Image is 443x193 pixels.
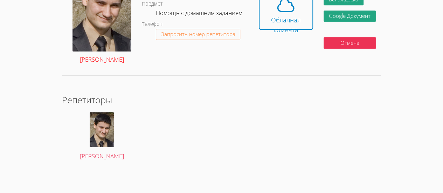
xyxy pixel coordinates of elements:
a: [PERSON_NAME] [68,112,135,161]
font: [PERSON_NAME] [80,152,124,160]
img: david.jpg [90,112,114,147]
font: [PERSON_NAME] [80,55,124,63]
font: Облачная комната [271,16,301,34]
button: Запросить номер репетитора [156,29,241,40]
font: Отмена [340,39,359,46]
font: Google Документ [329,12,371,19]
font: Репетиторы [62,94,112,106]
font: Телефон [142,21,162,27]
button: Отмена [324,37,376,49]
font: Помощь с домашним заданием [156,9,242,17]
font: Предмет [142,0,162,7]
font: Запросить номер репетитора [161,30,235,37]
